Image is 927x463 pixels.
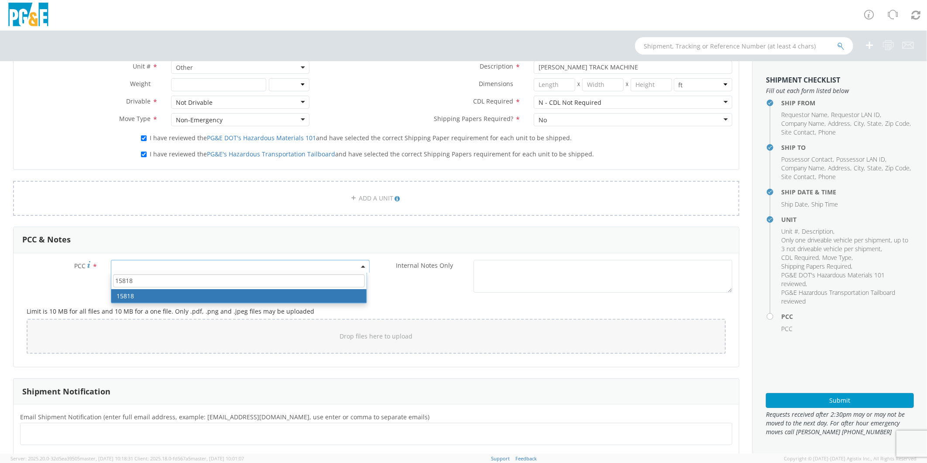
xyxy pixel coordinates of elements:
span: I have reviewed the and have selected the correct Shipping Paper requirement for each unit to be ... [150,134,572,142]
li: , [831,111,881,119]
span: Internal Notes Only [396,261,453,270]
li: , [854,164,865,173]
span: Address [828,164,850,172]
span: PCC [74,262,86,270]
li: , [828,164,851,173]
li: , [781,111,829,119]
span: Company Name [781,119,824,128]
span: Other [171,61,309,74]
span: Move Type [822,253,851,262]
li: , [854,119,865,128]
li: , [781,262,852,271]
input: I have reviewed thePG&E DOT's Hazardous Materials 101and have selected the correct Shipping Paper... [141,135,147,141]
span: Drivable [126,97,151,105]
span: Description [480,62,513,70]
li: , [781,200,809,209]
span: City [854,119,864,128]
li: 15818 [111,289,367,303]
span: Ship Date [781,200,808,208]
li: , [781,236,912,253]
li: , [885,119,911,128]
span: Phone [818,173,836,181]
input: Length [534,78,575,91]
li: , [828,119,851,128]
span: City [854,164,864,172]
span: Site Contact [781,173,815,181]
li: , [802,227,834,236]
h4: PCC [781,313,914,320]
span: Client: 2025.18.0-fd567a5 [134,455,244,462]
span: Zip Code [885,164,910,172]
h3: Shipment Notification [22,387,110,396]
span: Description [802,227,833,235]
li: , [822,253,853,262]
span: State [867,164,882,172]
div: N - CDL Not Required [539,98,601,107]
span: Requestor LAN ID [831,111,880,119]
span: Requests received after 2:30pm may or may not be moved to the next day. For after hour emergency ... [766,410,914,436]
button: Submit [766,393,914,408]
span: Dimensions [479,79,513,88]
input: Shipment, Tracking or Reference Number (at least 4 chars) [635,37,853,55]
li: , [781,227,800,236]
span: Site Contact [781,128,815,136]
span: Fill out each form listed below [766,86,914,95]
span: State [867,119,882,128]
span: Copyright © [DATE]-[DATE] Agistix Inc., All Rights Reserved [784,455,917,462]
span: Possessor Contact [781,155,833,163]
input: I have reviewed thePG&E's Hazardous Transportation Tailboardand have selected the correct Shippin... [141,152,147,157]
span: Possessor LAN ID [836,155,885,163]
h4: Ship Date & Time [781,189,914,195]
span: Shipping Papers Required? [434,114,513,123]
a: Feedback [515,455,537,462]
span: Zip Code [885,119,910,128]
li: , [781,128,816,137]
div: No [539,116,547,124]
span: Company Name [781,164,824,172]
span: Unit # [781,227,798,235]
div: Non-Emergency [176,116,223,124]
a: PG&E's Hazardous Transportation Tailboard [207,150,335,158]
span: CDL Required [473,97,513,105]
span: Email Shipment Notification (enter full email address, example: jdoe01@agistix.com, use enter or ... [20,413,429,421]
img: pge-logo-06675f144f4cfa6a6814.png [7,3,50,28]
li: , [781,253,820,262]
h3: PCC & Notes [22,235,71,244]
span: PCC [781,325,793,333]
span: I have reviewed the and have selected the correct Shipping Papers requirement for each unit to be... [150,150,594,158]
span: Move Type [119,114,151,123]
li: , [867,119,883,128]
span: Requestor Name [781,111,827,119]
span: X [575,78,582,91]
span: Phone [818,128,836,136]
span: Address [828,119,850,128]
span: master, [DATE] 10:01:07 [191,455,244,462]
span: X [624,78,631,91]
h4: Ship From [781,100,914,106]
span: CDL Required [781,253,819,262]
a: ADD A UNIT [13,181,739,216]
span: Unit # [133,62,151,70]
span: PG&E DOT's Hazardous Materials 101 reviewed [781,271,885,288]
h5: Limit is 10 MB for all files and 10 MB for a one file. Only .pdf, .png and .jpeg files may be upl... [27,308,726,314]
span: Weight [130,79,151,88]
input: Width [582,78,624,91]
h4: Unit [781,216,914,223]
li: , [885,164,911,173]
span: Server: 2025.20.0-32d5ea39505 [10,455,133,462]
li: , [781,164,826,173]
span: Other [176,63,304,72]
a: PG&E DOT's Hazardous Materials 101 [207,134,316,142]
span: Ship Time [811,200,838,208]
li: , [836,155,886,164]
span: Shipping Papers Required [781,262,851,270]
strong: Shipment Checklist [766,75,840,85]
span: Drop files here to upload [340,332,413,340]
li: , [867,164,883,173]
span: PG&E Hazardous Transportation Tailboard reviewed [781,288,895,305]
a: Support [491,455,510,462]
li: , [781,173,816,181]
h4: Ship To [781,144,914,151]
li: , [781,271,912,288]
span: master, [DATE] 10:18:31 [80,455,133,462]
